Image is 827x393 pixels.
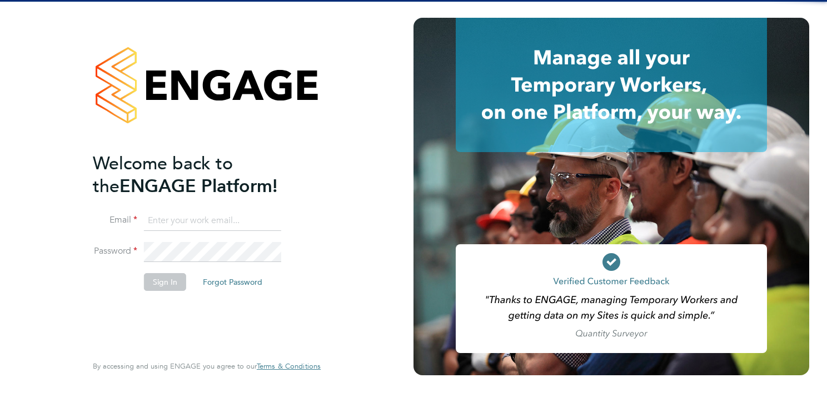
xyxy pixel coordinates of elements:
[93,152,310,198] h2: ENGAGE Platform!
[257,362,321,371] a: Terms & Conditions
[93,245,137,257] label: Password
[194,273,271,291] button: Forgot Password
[144,273,186,291] button: Sign In
[93,214,137,226] label: Email
[93,153,233,197] span: Welcome back to the
[144,211,281,231] input: Enter your work email...
[93,361,321,371] span: By accessing and using ENGAGE you agree to our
